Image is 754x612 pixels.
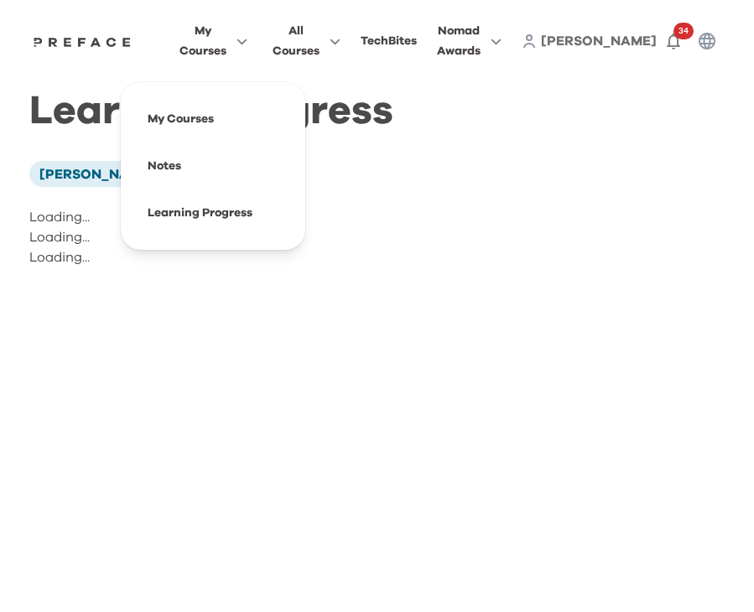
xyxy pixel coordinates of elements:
[268,20,346,62] button: All Courses
[148,160,181,172] a: Notes
[29,207,725,227] p: Loading...
[39,168,155,181] span: [PERSON_NAME]
[30,35,134,49] img: Preface Logo
[174,20,252,62] button: My Courses
[432,20,507,62] button: Nomad Awards
[29,227,725,247] p: Loading...
[673,23,694,39] span: 34
[361,31,417,51] div: TechBites
[29,247,725,267] p: Loading...
[273,21,320,61] span: All Courses
[437,21,481,61] span: Nomad Awards
[148,113,214,125] a: My Courses
[541,31,657,51] a: [PERSON_NAME]
[29,102,725,121] h1: Learning Progress
[148,207,252,219] a: Learning Progress
[179,21,226,61] span: My Courses
[30,34,134,48] a: Preface Logo
[541,34,657,48] span: [PERSON_NAME]
[657,24,690,58] button: 34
